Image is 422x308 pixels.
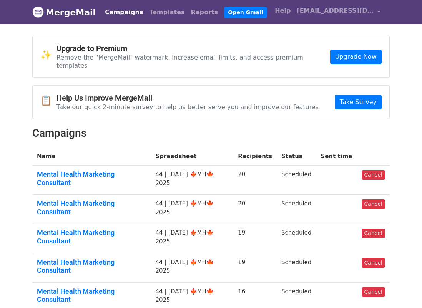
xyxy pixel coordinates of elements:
a: Cancel [362,199,385,209]
img: MergeMail logo [32,6,44,18]
td: Scheduled [277,253,316,282]
a: Help [272,3,294,18]
th: Status [277,147,316,166]
a: [EMAIL_ADDRESS][DOMAIN_NAME] [294,3,384,21]
td: 19 [233,224,277,253]
td: 20 [233,166,277,195]
th: Spreadsheet [151,147,233,166]
a: Mental Health Marketing Consultant [37,229,146,245]
a: Cancel [362,258,385,268]
th: Recipients [233,147,277,166]
th: Name [32,147,151,166]
h4: Upgrade to Premium [56,44,330,53]
td: 44 | [DATE] 🍁MH🍁 2025 [151,166,233,195]
a: Cancel [362,170,385,180]
th: Sent time [316,147,357,166]
span: ✨ [40,50,56,61]
span: 📋 [40,95,56,106]
a: Campaigns [102,5,146,20]
h2: Campaigns [32,127,390,140]
td: Scheduled [277,224,316,253]
span: [EMAIL_ADDRESS][DOMAIN_NAME] [297,6,374,15]
a: Templates [146,5,188,20]
a: Mental Health Marketing Consultant [37,170,146,187]
td: 44 | [DATE] 🍁MH🍁 2025 [151,195,233,224]
a: Cancel [362,287,385,297]
a: MergeMail [32,4,96,20]
a: Upgrade Now [330,50,382,64]
td: 44 | [DATE] 🍁MH🍁 2025 [151,224,233,253]
p: Take our quick 2-minute survey to help us better serve you and improve our features [56,103,319,111]
a: Cancel [362,229,385,238]
a: Take Survey [335,95,382,109]
a: Open Gmail [224,7,267,18]
td: 20 [233,195,277,224]
td: Scheduled [277,195,316,224]
td: 44 | [DATE] 🍁MH🍁 2025 [151,253,233,282]
a: Mental Health Marketing Consultant [37,199,146,216]
a: Reports [188,5,221,20]
a: Mental Health Marketing Consultant [37,287,146,304]
p: Remove the "MergeMail" watermark, increase email limits, and access premium templates [56,53,330,70]
td: 19 [233,253,277,282]
td: Scheduled [277,166,316,195]
h4: Help Us Improve MergeMail [56,93,319,103]
a: Mental Health Marketing Consultant [37,258,146,275]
